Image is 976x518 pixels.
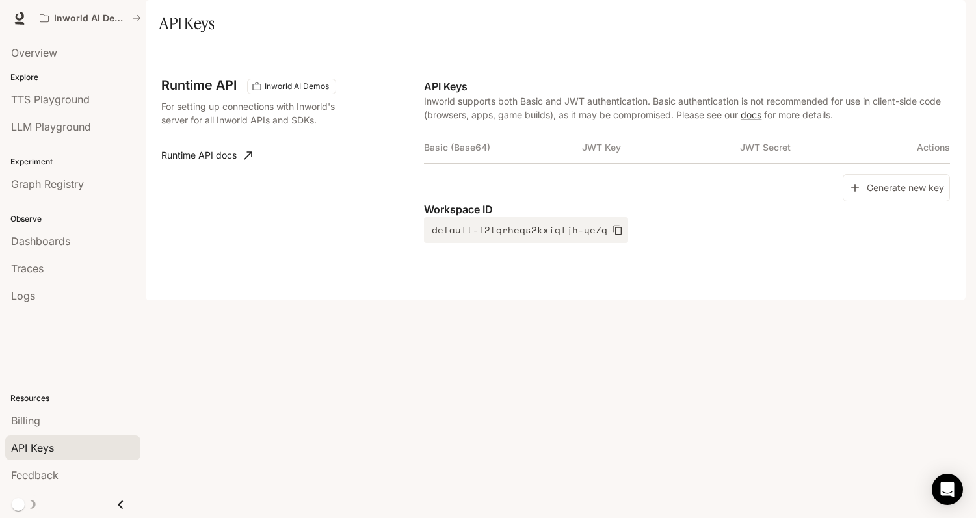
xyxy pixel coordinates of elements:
p: API Keys [424,79,950,94]
p: Inworld supports both Basic and JWT authentication. Basic authentication is not recommended for u... [424,94,950,122]
button: Generate new key [843,174,950,202]
a: docs [741,109,761,120]
h3: Runtime API [161,79,237,92]
span: Inworld AI Demos [259,81,334,92]
button: All workspaces [34,5,147,31]
th: Actions [897,132,950,163]
th: JWT Secret [740,132,898,163]
th: JWT Key [582,132,740,163]
p: Inworld AI Demos [54,13,127,24]
a: Runtime API docs [156,142,257,168]
button: default-f2tgrhegs2kxiqljh-ye7g [424,217,628,243]
div: These keys will apply to your current workspace only [247,79,336,94]
div: Open Intercom Messenger [932,474,963,505]
p: For setting up connections with Inworld's server for all Inworld APIs and SDKs. [161,99,350,127]
p: Workspace ID [424,201,950,217]
h1: API Keys [159,10,214,36]
th: Basic (Base64) [424,132,582,163]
